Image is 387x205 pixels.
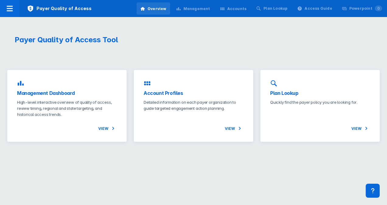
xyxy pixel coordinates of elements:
div: Management [183,6,210,12]
span: View [225,125,243,132]
a: Account ProfilesDetailed information on each payer organization to guide targeted engagement acti... [134,70,253,142]
p: Detailed information on each payer organization to guide targeted engagement action planning. [144,99,243,111]
div: Plan Lookup [263,6,288,11]
span: View [351,125,370,132]
div: Access Guide [305,6,332,11]
h1: Payer Quality of Access Tool [15,35,186,44]
h3: Management Dashboard [17,89,117,97]
a: Management [173,2,214,15]
h3: Account Profiles [144,89,243,97]
span: 0 [375,5,382,11]
a: Accounts [216,2,250,15]
div: Accounts [227,6,247,12]
p: Quickly find the payer policy you are looking for. [270,99,370,105]
div: Contact Support [366,184,380,198]
div: Overview [148,6,166,12]
span: View [98,125,117,132]
a: Management DashboardHigh-level interactive overview of quality of access, review timing, regional... [7,70,127,142]
h3: Plan Lookup [270,89,370,97]
p: High-level interactive overview of quality of access, review timing, regional and state targeting... [17,99,117,117]
div: Powerpoint [349,6,382,11]
a: Overview [137,2,170,15]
